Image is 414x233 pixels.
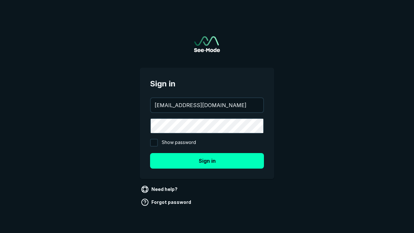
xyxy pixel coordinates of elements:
[151,98,263,112] input: your@email.com
[162,139,196,147] span: Show password
[140,184,180,194] a: Need help?
[194,36,220,52] img: See-Mode Logo
[150,153,264,169] button: Sign in
[150,78,264,90] span: Sign in
[140,197,194,207] a: Forgot password
[194,36,220,52] a: Go to sign in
